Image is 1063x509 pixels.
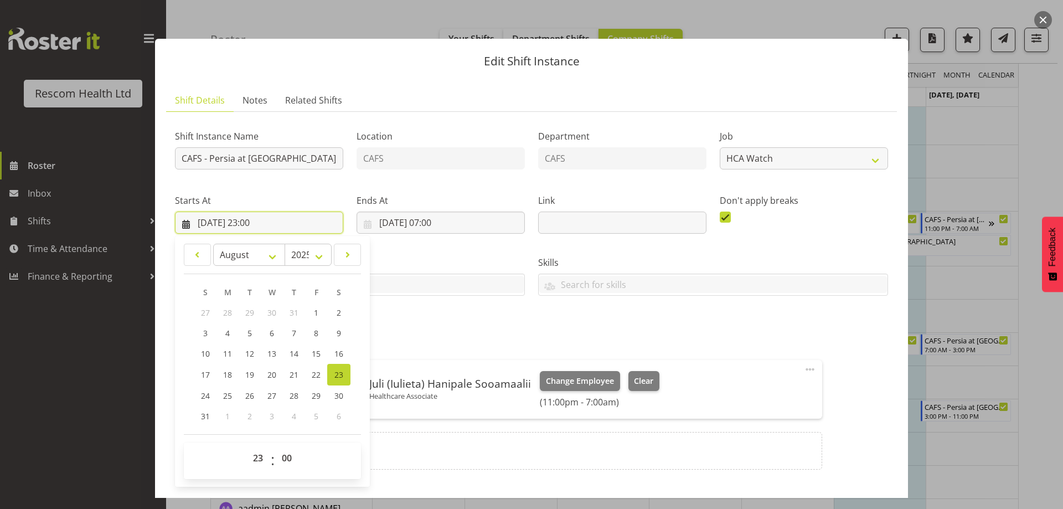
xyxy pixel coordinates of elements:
label: Don't apply breaks [720,194,888,207]
span: 23 [334,369,343,380]
a: 5 [239,323,261,343]
input: Click to select... [175,212,343,234]
span: 12 [245,348,254,359]
a: 10 [194,343,216,364]
a: 7 [283,323,305,343]
span: 19 [245,369,254,380]
span: 3 [270,411,274,421]
span: 13 [267,348,276,359]
span: 30 [334,390,343,401]
span: 21 [290,369,298,380]
a: 26 [239,385,261,406]
label: Starts At [175,194,343,207]
label: Ends At [357,194,525,207]
span: Feedback [1047,228,1057,266]
span: F [314,287,318,297]
h5: Roles [241,333,822,347]
span: : [271,447,275,475]
label: Job [720,130,888,143]
a: 23 [327,364,350,385]
span: 4 [292,411,296,421]
span: 5 [247,328,252,338]
a: 9 [327,323,350,343]
span: 3 [203,328,208,338]
span: 15 [312,348,321,359]
label: Link [538,194,706,207]
span: 1 [225,411,230,421]
span: 22 [312,369,321,380]
span: 5 [314,411,318,421]
a: 31 [194,406,216,426]
span: 27 [201,307,210,318]
a: 16 [327,343,350,364]
span: 18 [223,369,232,380]
a: 8 [305,323,327,343]
label: Department [538,130,706,143]
span: 29 [312,390,321,401]
span: 26 [245,390,254,401]
a: 1 [305,302,327,323]
button: Change Employee [540,371,620,391]
input: Shift Instance Name [175,147,343,169]
a: 30 [327,385,350,406]
a: 29 [305,385,327,406]
span: T [247,287,252,297]
label: Location [357,130,525,143]
span: 28 [223,307,232,318]
button: Feedback - Show survey [1042,217,1063,292]
span: 4 [225,328,230,338]
span: S [203,287,208,297]
span: 2 [247,411,252,421]
label: Shift Instance Name [175,130,343,143]
span: Shift Details [175,94,225,107]
span: M [224,287,231,297]
span: 20 [267,369,276,380]
span: S [337,287,341,297]
input: Click to select... [357,212,525,234]
span: 24 [201,390,210,401]
span: Related Shifts [285,94,342,107]
span: 31 [290,307,298,318]
a: 6 [261,323,283,343]
span: 17 [201,369,210,380]
button: Clear [628,371,660,391]
span: T [292,287,296,297]
a: 17 [194,364,216,385]
span: 29 [245,307,254,318]
a: 12 [239,343,261,364]
a: 21 [283,364,305,385]
span: 30 [267,307,276,318]
span: 28 [290,390,298,401]
span: 11 [223,348,232,359]
span: 25 [223,390,232,401]
a: 3 [194,323,216,343]
a: 19 [239,364,261,385]
a: 28 [283,385,305,406]
span: 7 [292,328,296,338]
span: 6 [337,411,341,421]
span: 14 [290,348,298,359]
a: 14 [283,343,305,364]
span: 31 [201,411,210,421]
span: Change Employee [546,375,614,387]
span: 10 [201,348,210,359]
span: 16 [334,348,343,359]
h6: Juli (Iulieta) Hanipale Sooamaalii [369,378,531,390]
a: 25 [216,385,239,406]
p: Healthcare Associate [369,392,531,400]
span: 1 [314,307,318,318]
a: 15 [305,343,327,364]
span: W [269,287,276,297]
h6: (11:00pm - 7:00am) [540,397,659,408]
span: 9 [337,328,341,338]
label: Skills [538,256,888,269]
span: Notes [242,94,267,107]
a: 4 [216,323,239,343]
a: 11 [216,343,239,364]
input: Search for skills [539,276,887,293]
span: 27 [267,390,276,401]
a: 27 [261,385,283,406]
a: 22 [305,364,327,385]
a: 13 [261,343,283,364]
a: 2 [327,302,350,323]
